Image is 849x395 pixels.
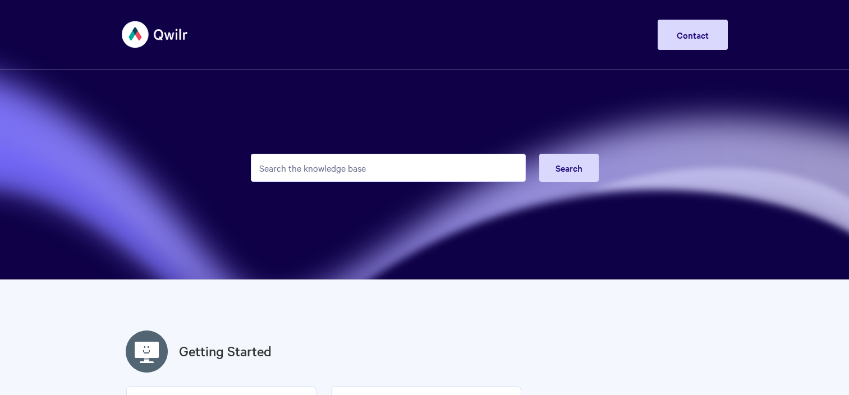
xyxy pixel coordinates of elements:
span: Search [556,162,582,174]
a: Getting Started [179,341,272,361]
input: Search the knowledge base [251,154,526,182]
a: Contact [658,20,728,50]
button: Search [539,154,599,182]
img: Qwilr Help Center [122,13,189,56]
